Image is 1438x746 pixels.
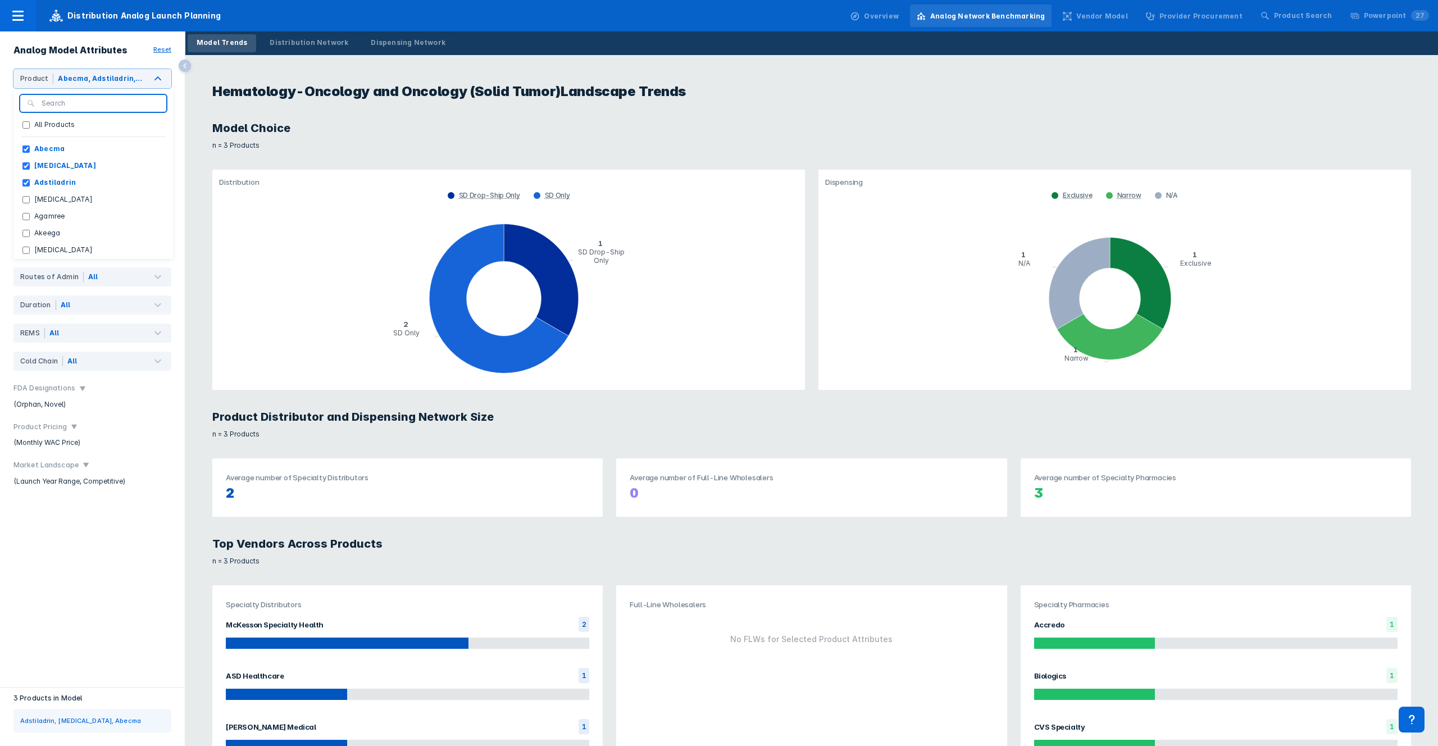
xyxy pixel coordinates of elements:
h4: Dispensing [825,176,1404,188]
h4: Average number of Specialty Pharmacies [1034,472,1398,483]
div: Provider Procurement [1159,11,1243,21]
div: Analog Network Benchmarking [930,11,1045,21]
button: McKesson Specialty Health2 [226,610,589,661]
a: Provider Procurement [1139,4,1249,27]
h4: Full-Line Wholesalers [630,599,993,610]
button: Agamree [13,208,173,225]
button: [MEDICAL_DATA] [13,258,173,275]
button: Reset [149,40,176,58]
button: Biologics1 [1034,661,1398,712]
button: Akeega [13,225,173,242]
label: Adstiladrin [30,178,80,188]
button: Abecma [13,140,173,157]
h2: Product Distributor and Dispensing Network Size [212,410,494,424]
div: Duration [20,300,56,310]
div: Exclusive [1063,191,1092,200]
p: (Orphan, Novel) [13,399,171,410]
h4: Specialty Pharmacies [1034,599,1398,610]
h4: FDA Designations [13,384,75,392]
span: 1 [582,722,586,731]
div: Dispensing Network [371,38,445,48]
h4: Product Pricing [13,423,67,431]
span: ASD Healthcare [226,671,284,680]
label: [MEDICAL_DATA] [30,194,97,204]
span: 1 [582,671,586,680]
tspan: Narrow [1064,354,1089,362]
tspan: 1 [598,239,603,248]
label: Agamree [30,211,69,221]
a: Distribution Network [261,34,357,52]
button: [MEDICAL_DATA] [13,242,173,258]
span: Accredo [1034,620,1064,629]
div: All [49,328,60,338]
tspan: 2 [403,320,408,329]
button: Adstiladrin [13,174,173,191]
div: Routes of Admin [20,272,84,282]
h4: Market Landscape [13,461,79,469]
label: [MEDICAL_DATA] [30,161,101,171]
tspan: 1 [1193,250,1197,259]
div: Narrow [1117,191,1141,200]
tspan: N/A [1018,259,1030,267]
a: Vendor Model [1056,4,1134,27]
button: Accredo1 [1034,610,1398,661]
button: All Products [13,116,173,133]
tspan: 1 [1021,250,1026,259]
div: All [61,300,71,310]
span: 1 [1390,671,1394,680]
div: Product Search [1274,11,1332,21]
div: n = 3 Products [212,551,1411,565]
div: Adstiladrin, [MEDICAL_DATA], Abecma [20,716,141,726]
span: 2 [582,620,586,629]
span: McKesson Specialty Health [226,620,324,629]
h4: Analog Model Attributes [13,45,128,56]
label: All Products [30,120,79,130]
span: Biologics [1034,671,1066,680]
span: 1 [1390,620,1394,629]
h4: Average number of Full-Line Wholesalers [630,472,993,483]
h4: Distribution [219,176,798,188]
g: pie chart , with 2 points. Min value is 1, max value is 2. [212,210,801,390]
button: ASD Healthcare1 [226,661,589,712]
div: Powerpoint [1364,11,1429,21]
div: n = 3 Products [212,135,1411,149]
h2: Top Vendors Across Products [212,537,383,551]
label: [MEDICAL_DATA] [30,245,97,255]
input: Search [42,98,160,108]
div: Cold Chain [20,356,63,366]
h1: Hematology-Oncology and Oncology (Solid Tumor) Landscape Trends [199,69,1425,115]
div: No FLWs for Selected Product Attributes [630,633,993,646]
span: 1 [1390,722,1394,731]
div: All [67,356,78,366]
p: 3 [1034,483,1398,503]
h4: Specialty Distributors [226,599,589,610]
span: 27 [1411,10,1429,21]
p: 2 [226,483,589,503]
button: [MEDICAL_DATA] [13,157,173,174]
div: Vendor Model [1076,11,1127,21]
div: Contact Support [1399,707,1425,733]
tspan: SD Only [393,329,420,337]
a: Overview [844,4,905,27]
tspan: Only [594,256,609,265]
g: pie chart , with 3 points. Min value is 1, max value is 1. [818,210,1407,390]
div: All [88,272,98,282]
p: (Monthly WAC Price) [13,438,171,448]
tspan: 1 [1073,345,1078,354]
a: Analog Network Benchmarking [910,4,1052,27]
div: Model Trends [197,38,247,48]
div: SD Only [545,191,570,200]
a: Model Trends [188,34,256,52]
label: Abecma [30,144,69,154]
div: Abecma, Adstiladrin, [MEDICAL_DATA] [58,74,143,84]
span: CVS Specialty [1034,722,1085,731]
label: Akeega [30,228,65,238]
div: SD Drop-Ship Only [459,191,520,200]
button: [MEDICAL_DATA] [13,191,173,208]
tspan: Exclusive [1180,259,1211,267]
div: Overview [864,11,899,21]
a: Dispensing Network [362,34,454,52]
div: REMS [20,328,45,338]
p: (Launch Year Range, Competitive) [13,476,171,486]
span: [PERSON_NAME] Medical [226,722,316,731]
